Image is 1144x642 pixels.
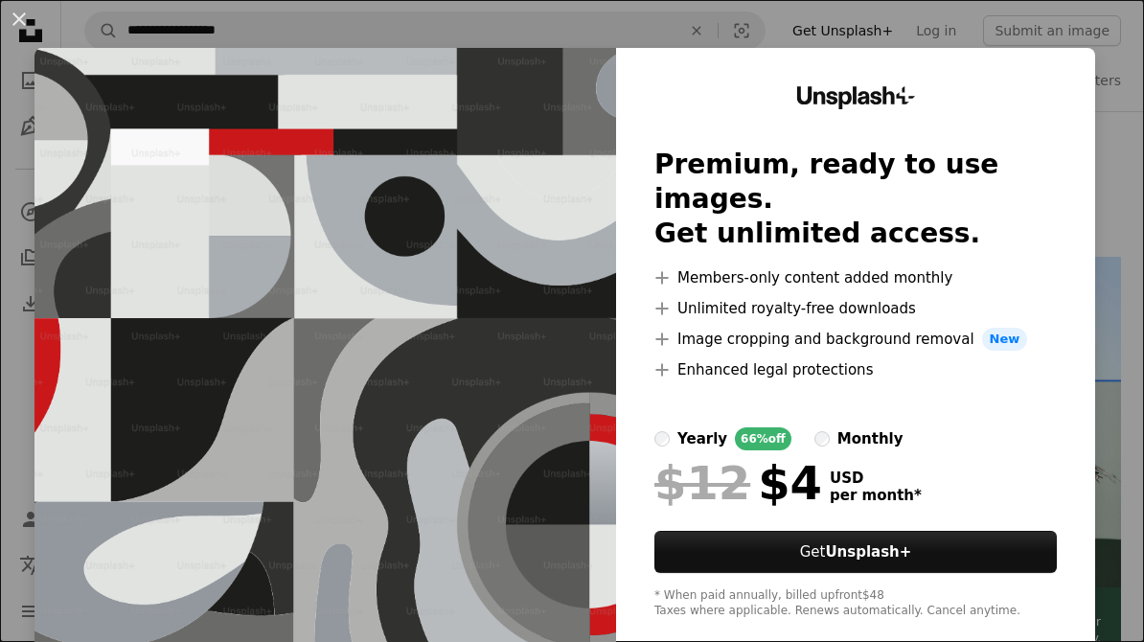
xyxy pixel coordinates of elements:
[837,427,904,450] div: monthly
[830,487,922,504] span: per month *
[654,458,822,508] div: $4
[825,543,911,561] strong: Unsplash+
[814,431,830,447] input: monthly
[654,458,750,508] span: $12
[654,266,1057,289] li: Members-only content added monthly
[654,328,1057,351] li: Image cropping and background removal
[654,588,1057,619] div: * When paid annually, billed upfront $48 Taxes where applicable. Renews automatically. Cancel any...
[735,427,791,450] div: 66% off
[654,358,1057,381] li: Enhanced legal protections
[654,531,1057,573] button: GetUnsplash+
[830,470,922,487] span: USD
[654,148,1057,251] h2: Premium, ready to use images. Get unlimited access.
[654,431,670,447] input: yearly66%off
[982,328,1028,351] span: New
[654,297,1057,320] li: Unlimited royalty-free downloads
[677,427,727,450] div: yearly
